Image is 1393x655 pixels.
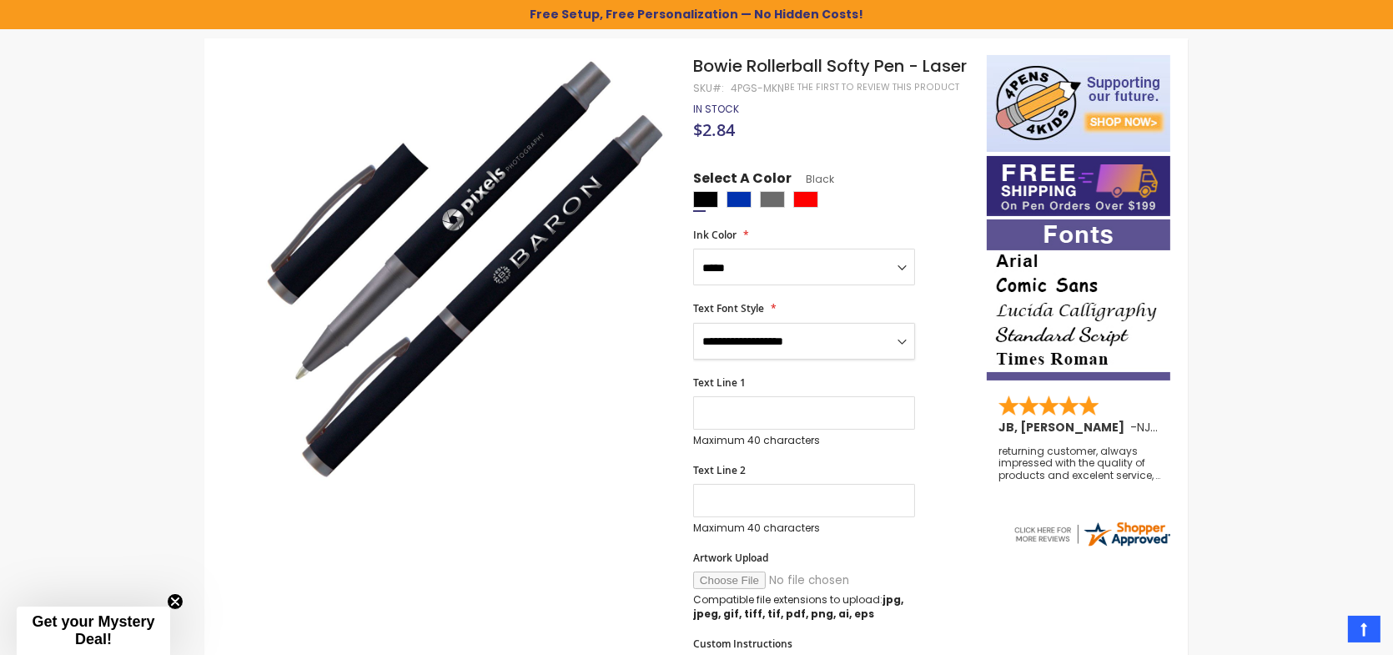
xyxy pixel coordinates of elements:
img: Free shipping on orders over $199 [987,156,1170,216]
img: black-cap-off-bowie-rollerball-softy-laser-mkn_1.jpg [238,53,671,486]
span: Select A Color [693,169,792,192]
strong: jpg, jpeg, gif, tiff, tif, pdf, png, ai, eps [693,592,903,620]
span: Bowie Rollerball Softy Pen - Laser [693,54,967,78]
span: Ink Color [693,228,737,242]
span: NJ [1137,419,1158,436]
a: Be the first to review this product [784,81,959,93]
span: JB, [PERSON_NAME] [998,419,1130,436]
strong: SKU [693,81,724,95]
div: Grey [760,191,785,208]
div: Get your Mystery Deal!Close teaser [17,607,170,655]
div: Availability [693,103,739,116]
span: Text Line 1 [693,375,746,390]
span: $2.84 [693,118,735,141]
a: 4pens.com certificate URL [1012,538,1172,552]
img: 4pens 4 kids [987,55,1170,152]
div: Black [693,191,718,208]
span: - , [1130,419,1275,436]
div: Red [793,191,818,208]
p: Compatible file extensions to upload: [693,593,915,620]
span: Text Line 2 [693,463,746,477]
img: font-personalization-examples [987,219,1170,380]
p: Maximum 40 characters [693,434,915,447]
button: Close teaser [167,593,184,610]
img: 4pens.com widget logo [1012,519,1172,549]
span: Artwork Upload [693,551,768,565]
span: In stock [693,102,739,116]
span: Custom Instructions [693,637,792,651]
div: Blue [727,191,752,208]
div: returning customer, always impressed with the quality of products and excelent service, will retu... [998,446,1160,481]
div: 4PGS-MKN [731,82,784,95]
span: Black [792,172,834,186]
p: Maximum 40 characters [693,521,915,535]
span: Get your Mystery Deal! [32,613,154,647]
span: Text Font Style [693,301,764,315]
